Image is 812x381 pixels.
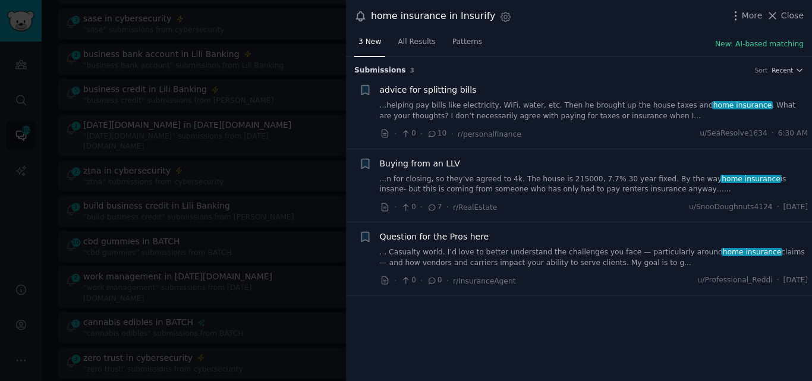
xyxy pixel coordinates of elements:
span: home insurance [712,101,773,109]
span: · [420,128,423,140]
span: 0 [401,275,416,286]
span: Close [781,10,804,22]
a: ...helping pay bills like electricity, WiFi, water, etc. Then he brought up the house taxes andho... [380,100,808,121]
a: Question for the Pros here [380,231,489,243]
a: ... Casualty world. I’d love to better understand the challenges you face — particularly aroundho... [380,247,808,268]
button: More [729,10,763,22]
a: advice for splitting bills [380,84,477,96]
span: Patterns [452,37,482,48]
button: New: AI-based matching [715,39,804,50]
a: Buying from an LLV [380,158,460,170]
span: 6:30 AM [778,128,808,139]
span: u/SeaResolve1634 [700,128,767,139]
span: All Results [398,37,435,48]
span: Submission s [354,65,406,76]
span: r/InsuranceAgent [453,277,516,285]
span: Recent [772,66,793,74]
span: · [420,201,423,213]
span: · [777,275,779,286]
span: · [420,275,423,287]
button: Recent [772,66,804,74]
span: 0 [401,128,416,139]
span: 0 [427,275,442,286]
span: · [446,275,449,287]
span: home insurance [722,248,782,256]
span: [DATE] [783,202,808,213]
a: All Results [394,33,439,57]
span: · [772,128,774,139]
div: Sort [755,66,768,74]
span: · [394,201,396,213]
span: · [451,128,453,140]
span: 3 [410,67,414,74]
span: · [446,201,449,213]
span: u/SnooDoughnuts4124 [689,202,773,213]
a: 3 New [354,33,385,57]
span: r/RealEstate [453,203,497,212]
span: · [777,202,779,213]
span: 3 New [358,37,381,48]
span: More [742,10,763,22]
span: r/personalfinance [458,130,521,138]
a: ...n for closing, so they’ve agreed to 4k. The house is 215000, 7.7% 30 year fixed. By the wayhom... [380,174,808,195]
span: 0 [401,202,416,213]
span: · [394,275,396,287]
div: home insurance in Insurify [371,9,495,24]
button: Close [766,10,804,22]
span: 10 [427,128,446,139]
span: u/Professional_Reddi [698,275,773,286]
span: home insurance [720,175,781,183]
span: · [394,128,396,140]
span: 7 [427,202,442,213]
span: [DATE] [783,275,808,286]
a: Patterns [448,33,486,57]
